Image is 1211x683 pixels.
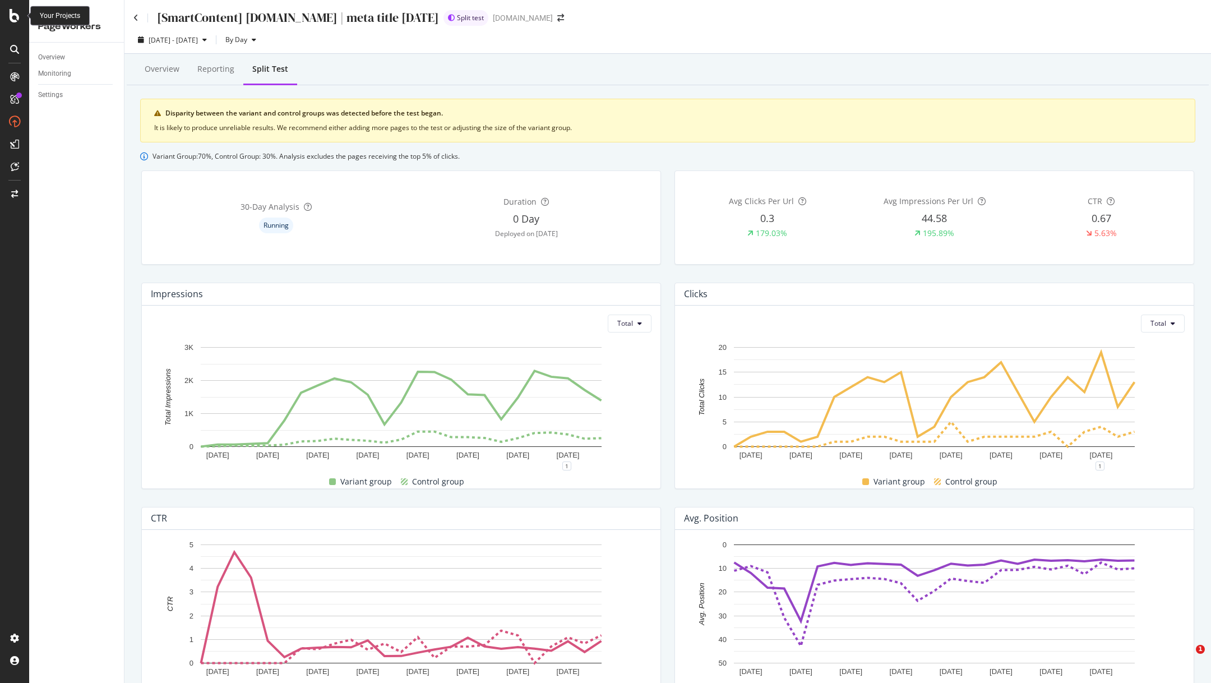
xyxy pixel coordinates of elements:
[157,9,439,26] div: [SmartContent] [DOMAIN_NAME] | meta title [DATE]
[456,451,479,459] text: [DATE]
[719,635,727,643] text: 40
[184,376,193,385] text: 2K
[697,378,706,415] text: Total Clicks
[729,196,794,207] div: Avg Clicks Per Url
[719,588,727,596] text: 20
[221,31,261,49] button: By Day
[189,659,193,667] text: 0
[562,462,571,470] div: 1
[189,564,193,573] text: 4
[719,659,727,667] text: 50
[513,212,539,227] div: 0 Day
[38,68,116,80] a: Monitoring
[945,475,997,488] span: Control group
[723,417,727,426] text: 5
[719,368,727,376] text: 15
[412,475,464,488] span: Control group
[990,451,1013,459] text: [DATE]
[166,596,174,611] text: CTR
[140,99,1195,142] div: warning banner
[922,211,947,226] div: 44.58
[306,667,329,676] text: [DATE]
[133,14,138,22] a: Click to go back
[306,451,329,459] text: [DATE]
[1039,667,1062,676] text: [DATE]
[145,63,179,75] div: Overview
[723,541,727,549] text: 0
[189,541,193,549] text: 5
[457,15,484,21] span: Split test
[1096,462,1104,470] div: 1
[256,451,279,459] text: [DATE]
[38,20,115,33] div: PageWorkers
[38,89,116,101] a: Settings
[506,667,529,676] text: [DATE]
[197,63,234,75] div: Reporting
[684,341,1185,466] div: A chart.
[221,35,247,44] span: By Day
[756,228,787,239] div: 179.03%
[189,635,193,643] text: 1
[940,451,963,459] text: [DATE]
[406,451,429,459] text: [DATE]
[184,409,193,418] text: 1K
[256,667,279,676] text: [DATE]
[739,451,762,459] text: [DATE]
[684,513,738,524] div: Avg. position
[839,451,862,459] text: [DATE]
[1150,319,1166,328] span: Total
[252,63,288,75] div: Split Test
[990,667,1013,676] text: [DATE]
[406,667,429,676] text: [DATE]
[1196,645,1205,654] span: 1
[923,228,954,239] div: 195.89%
[719,611,727,620] text: 30
[723,442,727,451] text: 0
[608,315,651,333] button: Total
[151,288,203,299] div: Impressions
[873,475,925,488] span: Variant group
[1090,451,1113,459] text: [DATE]
[719,343,727,352] text: 20
[1039,451,1062,459] text: [DATE]
[884,196,973,207] div: Avg Impressions Per Url
[719,564,727,573] text: 10
[1173,645,1200,672] iframe: Intercom live chat
[493,12,553,24] div: [DOMAIN_NAME]
[557,14,564,22] div: arrow-right-arrow-left
[1092,211,1111,226] div: 0.67
[1090,667,1113,676] text: [DATE]
[739,667,762,676] text: [DATE]
[165,108,1181,118] div: Disparity between the variant and control groups was detected before the test began.
[684,288,708,299] div: Clicks
[890,667,913,676] text: [DATE]
[152,151,460,161] span: Variant Group: 70 %, Control Group: 30 %. Analysis excludes the pages receiving the top 5% of cli...
[456,667,479,676] text: [DATE]
[503,196,537,207] div: Duration
[189,588,193,596] text: 3
[557,451,580,459] text: [DATE]
[38,68,71,80] div: Monitoring
[839,667,862,676] text: [DATE]
[443,10,488,26] div: brand label
[259,218,293,233] div: info label
[184,343,193,352] text: 3K
[151,341,652,466] svg: A chart.
[189,611,193,620] text: 2
[38,89,63,101] div: Settings
[557,667,580,676] text: [DATE]
[264,222,289,229] span: Running
[241,201,299,213] div: 30 -Day Analysis
[206,667,229,676] text: [DATE]
[617,319,633,328] span: Total
[189,442,193,451] text: 0
[1141,315,1185,333] button: Total
[340,475,392,488] span: Variant group
[495,229,558,238] div: Deployed on [DATE]
[789,451,812,459] text: [DATE]
[206,451,229,459] text: [DATE]
[1094,228,1117,239] div: 5.63%
[789,667,812,676] text: [DATE]
[133,31,211,49] button: [DATE] - [DATE]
